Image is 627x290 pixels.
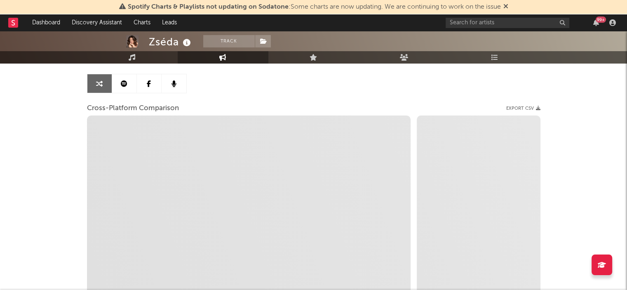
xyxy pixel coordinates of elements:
[503,4,508,10] span: Dismiss
[128,4,501,10] span: : Some charts are now updating. We are continuing to work on the issue
[128,4,289,10] span: Spotify Charts & Playlists not updating on Sodatone
[87,54,181,64] span: Artist Engagement
[128,14,156,31] a: Charts
[66,14,128,31] a: Discovery Assistant
[156,14,183,31] a: Leads
[149,35,193,49] div: Zséda
[87,104,179,113] span: Cross-Platform Comparison
[596,17,606,23] div: 99 +
[593,19,599,26] button: 99+
[506,106,540,111] button: Export CSV
[203,35,255,47] button: Track
[26,14,66,31] a: Dashboard
[446,18,569,28] input: Search for artists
